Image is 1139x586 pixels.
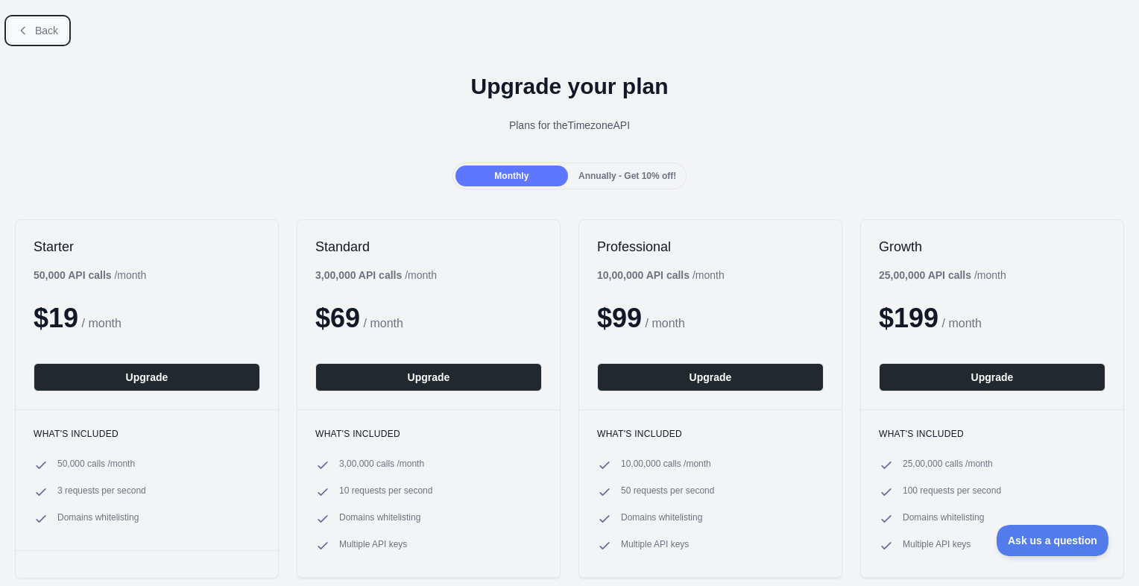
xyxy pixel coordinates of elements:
div: / month [597,268,725,283]
b: 25,00,000 API calls [879,269,971,281]
div: / month [315,268,437,283]
div: / month [879,268,1006,283]
span: $ 199 [879,303,938,333]
h2: Standard [315,238,542,256]
h2: Professional [597,238,824,256]
iframe: Toggle Customer Support [997,525,1109,556]
h2: Growth [879,238,1105,256]
b: 10,00,000 API calls [597,269,690,281]
span: $ 99 [597,303,642,333]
